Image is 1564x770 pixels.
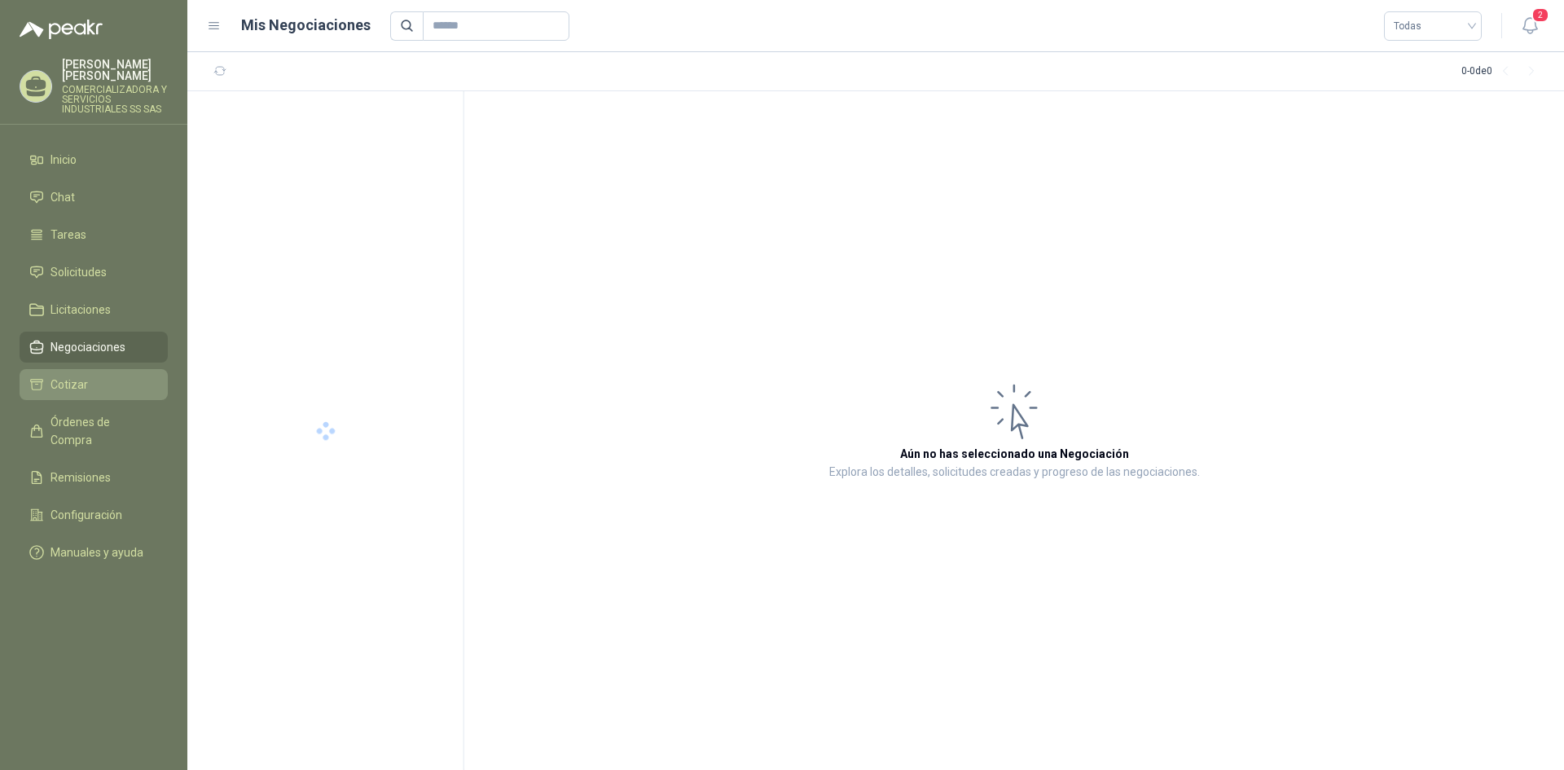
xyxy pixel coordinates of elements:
[51,506,122,524] span: Configuración
[20,20,103,39] img: Logo peakr
[51,413,152,449] span: Órdenes de Compra
[1461,59,1544,85] div: 0 - 0 de 0
[20,219,168,250] a: Tareas
[62,85,168,114] p: COMERCIALIZADORA Y SERVICIOS INDUSTRIALES SS SAS
[20,144,168,175] a: Inicio
[20,257,168,288] a: Solicitudes
[20,462,168,493] a: Remisiones
[51,543,143,561] span: Manuales y ayuda
[900,445,1129,463] h3: Aún no has seleccionado una Negociación
[51,226,86,244] span: Tareas
[20,407,168,455] a: Órdenes de Compra
[20,182,168,213] a: Chat
[829,463,1200,482] p: Explora los detalles, solicitudes creadas y progreso de las negociaciones.
[20,369,168,400] a: Cotizar
[51,188,75,206] span: Chat
[1394,14,1472,38] span: Todas
[51,469,111,486] span: Remisiones
[1531,7,1549,23] span: 2
[241,14,371,37] h1: Mis Negociaciones
[20,499,168,530] a: Configuración
[20,537,168,568] a: Manuales y ayuda
[51,376,88,394] span: Cotizar
[1515,11,1544,41] button: 2
[62,59,168,81] p: [PERSON_NAME] [PERSON_NAME]
[51,263,107,281] span: Solicitudes
[51,151,77,169] span: Inicio
[51,301,111,319] span: Licitaciones
[20,332,168,363] a: Negociaciones
[20,294,168,325] a: Licitaciones
[51,338,125,356] span: Negociaciones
